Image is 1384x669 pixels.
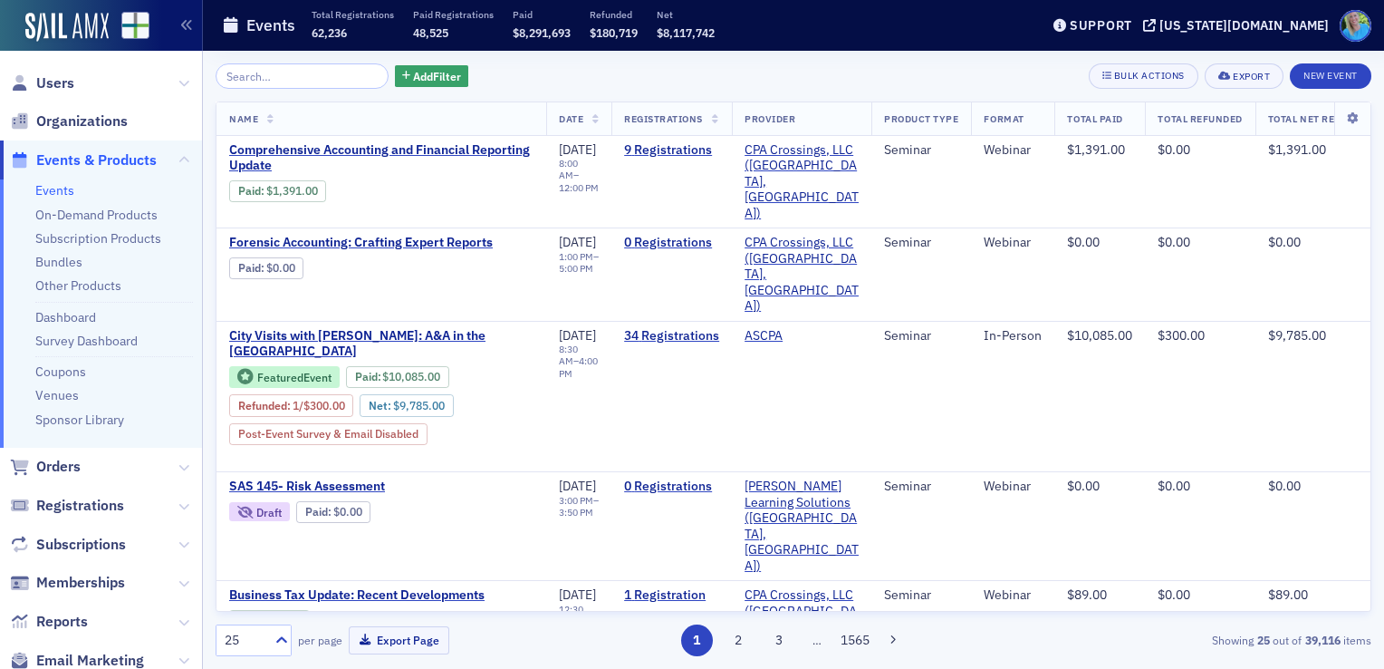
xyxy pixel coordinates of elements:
[1268,112,1368,125] span: Total Net Revenue
[35,387,79,403] a: Venues
[346,366,449,388] div: Paid: 38 - $1008500
[229,502,290,521] div: Draft
[1070,17,1132,34] div: Support
[10,73,74,93] a: Users
[312,8,394,21] p: Total Registrations
[257,373,332,383] div: Featured Event
[681,625,713,656] button: 1
[413,8,494,21] p: Paid Registrations
[312,25,347,40] span: 62,236
[624,235,719,251] a: 0 Registrations
[559,250,593,263] time: 1:00 PM
[296,501,370,523] div: Paid: 0 - $0
[355,370,383,383] span: :
[382,370,440,383] span: $10,085.00
[238,399,287,412] a: Refunded
[1158,234,1190,250] span: $0.00
[229,479,533,495] a: SAS 145- Risk Assessment
[35,182,74,199] a: Events
[559,141,596,158] span: [DATE]
[745,479,859,574] span: Galasso Learning Solutions (Charlotte, NC)
[238,261,266,275] span: :
[513,25,571,40] span: $8,291,693
[229,180,326,202] div: Paid: 9 - $139100
[590,8,638,21] p: Refunded
[559,343,578,367] time: 8:30 AM
[1340,10,1371,42] span: Profile
[884,235,958,251] div: Seminar
[559,112,583,125] span: Date
[35,412,124,428] a: Sponsor Library
[840,625,871,656] button: 1565
[369,399,393,412] span: Net :
[10,496,124,516] a: Registrations
[745,235,859,315] span: CPA Crossings, LLC (Rochester, MI)
[238,184,266,198] span: :
[984,112,1024,125] span: Format
[559,495,599,519] div: –
[1089,63,1198,89] button: Bulk Actions
[745,142,859,222] a: CPA Crossings, LLC ([GEOGRAPHIC_DATA], [GEOGRAPHIC_DATA])
[360,394,453,416] div: Net: $978500
[10,535,126,555] a: Subscriptions
[229,423,428,445] div: Post-Event Survey
[238,261,261,275] a: Paid
[35,254,82,270] a: Bundles
[657,8,715,21] p: Net
[764,625,795,656] button: 3
[745,479,859,574] a: [PERSON_NAME] Learning Solutions ([GEOGRAPHIC_DATA], [GEOGRAPHIC_DATA])
[559,158,599,193] div: –
[745,328,859,344] span: ASCPA
[256,508,282,518] div: Draft
[229,587,533,604] span: Business Tax Update: Recent Developments
[884,479,958,495] div: Seminar
[1114,71,1185,81] div: Bulk Actions
[559,506,593,519] time: 3:50 PM
[266,261,295,275] span: $0.00
[559,603,583,627] time: 12:30 PM
[884,142,958,159] div: Seminar
[559,157,578,181] time: 8:00 AM
[984,479,1042,495] div: Webinar
[36,496,124,516] span: Registrations
[559,327,596,344] span: [DATE]
[1067,112,1122,125] span: Total Paid
[1233,72,1270,82] div: Export
[36,612,88,632] span: Reports
[984,328,1042,344] div: In-Person
[1290,63,1371,89] button: New Event
[657,25,715,40] span: $8,117,742
[559,478,596,494] span: [DATE]
[229,235,533,251] span: Forensic Accounting: Crafting Expert Reports
[35,207,158,223] a: On-Demand Products
[35,309,96,325] a: Dashboard
[1268,478,1301,494] span: $0.00
[745,587,859,667] a: CPA Crossings, LLC ([GEOGRAPHIC_DATA], [GEOGRAPHIC_DATA])
[229,328,533,360] a: City Visits with [PERSON_NAME]: A&A in the [GEOGRAPHIC_DATA]
[624,112,703,125] span: Registrations
[10,573,125,593] a: Memberships
[559,181,599,194] time: 12:00 PM
[349,626,449,654] button: Export Page
[36,111,128,131] span: Organizations
[884,587,958,604] div: Seminar
[216,63,389,89] input: Search…
[1290,66,1371,82] a: New Event
[1268,234,1301,250] span: $0.00
[395,65,469,88] button: AddFilter
[559,587,596,603] span: [DATE]
[393,399,445,412] span: $9,785.00
[745,587,859,667] span: CPA Crossings, LLC (Rochester, MI)
[266,184,318,198] span: $1,391.00
[109,12,149,43] a: View Homepage
[984,235,1042,251] div: Webinar
[1158,327,1205,344] span: $300.00
[238,399,293,412] span: :
[229,394,353,416] div: Refunded: 38 - $1008500
[10,111,128,131] a: Organizations
[1205,63,1283,89] button: Export
[35,277,121,294] a: Other Products
[413,25,448,40] span: 48,525
[590,25,638,40] span: $180,719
